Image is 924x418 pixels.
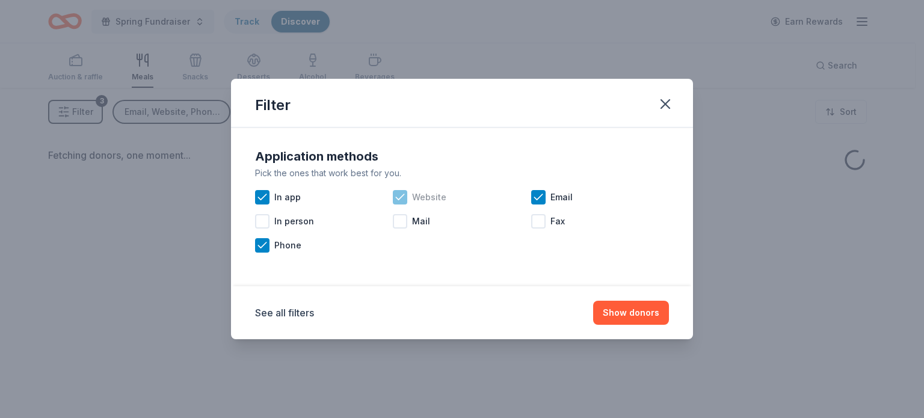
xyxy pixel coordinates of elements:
div: Application methods [255,147,669,166]
button: Show donors [593,301,669,325]
span: Mail [412,214,430,229]
span: In app [274,190,301,204]
span: Fax [550,214,565,229]
span: Phone [274,238,301,253]
span: Email [550,190,573,204]
span: Website [412,190,446,204]
div: Filter [255,96,291,115]
span: In person [274,214,314,229]
div: Pick the ones that work best for you. [255,166,669,180]
button: See all filters [255,306,314,320]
